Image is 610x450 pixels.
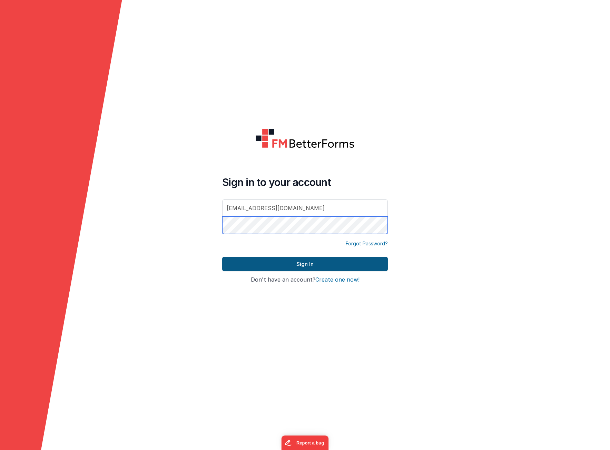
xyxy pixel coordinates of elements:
[282,436,329,450] iframe: Marker.io feedback button
[222,176,388,188] h4: Sign in to your account
[346,240,388,247] a: Forgot Password?
[315,277,360,283] button: Create one now!
[222,199,388,217] input: Email Address
[222,257,388,271] button: Sign In
[222,277,388,283] h4: Don't have an account?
